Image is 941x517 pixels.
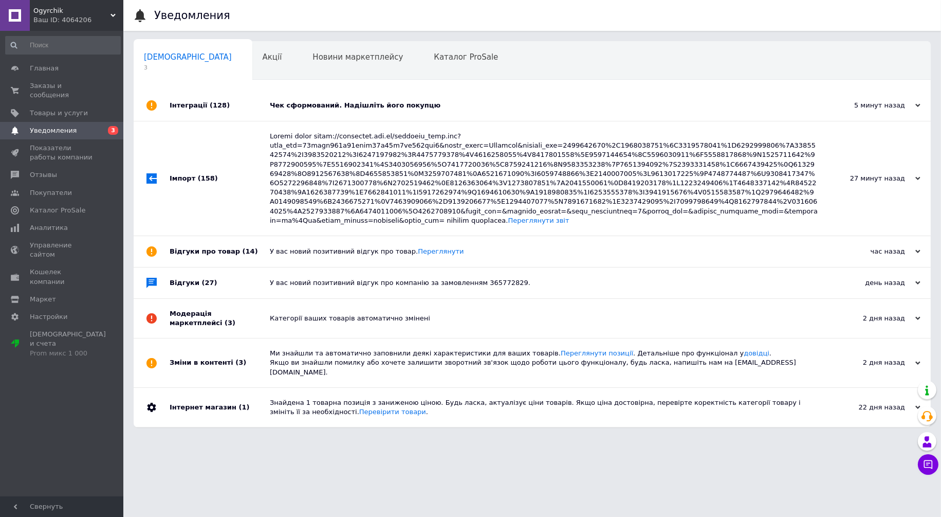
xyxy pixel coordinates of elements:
[33,6,110,15] span: Ogyrchik
[270,398,818,417] div: Знайдена 1 товарна позиція з заниженою ціною. Будь ласка, актуалізує ціни товарів. Якщо ціна дост...
[170,236,270,267] div: Відгуки про товар
[238,403,249,411] span: (1)
[202,279,217,287] span: (27)
[270,247,818,256] div: У вас новий позитивний відгук про товар.
[270,349,818,377] div: Ми знайшли та автоматично заповнили деякі характеристики для ваших товарів. . Детальніше про функ...
[270,101,818,110] div: Чек сформований. Надішліть його покупцю
[561,349,633,357] a: Переглянути позиції
[434,52,498,62] span: Каталог ProSale
[508,217,569,224] a: Переглянути звіт
[33,15,123,25] div: Ваш ID: 4064206
[818,358,920,367] div: 2 дня назад
[270,132,818,225] div: Loremi dolor sitam://consectet.adi.el/seddoeiu_temp.inc?utla_etd=73magn961a91enim37a45m7ve562qui6...
[30,295,56,304] span: Маркет
[30,223,68,233] span: Аналитика
[30,188,72,198] span: Покупатели
[225,319,235,327] span: (3)
[144,52,232,62] span: [DEMOGRAPHIC_DATA]
[235,359,246,366] span: (3)
[263,52,282,62] span: Акції
[198,174,218,182] span: (158)
[818,314,920,323] div: 2 дня назад
[210,101,230,109] span: (128)
[270,314,818,323] div: Категорії ваших товарів автоматично змінені
[30,241,95,259] span: Управление сайтом
[30,109,88,118] span: Товары и услуги
[154,9,230,22] h1: Уведомления
[5,36,121,55] input: Поиск
[30,312,67,322] span: Настройки
[170,121,270,236] div: Імпорт
[359,408,426,416] a: Перевірити товари
[243,247,258,255] span: (14)
[818,278,920,288] div: день назад
[30,64,59,73] span: Главная
[170,299,270,338] div: Модерація маркетплейсі
[30,349,106,358] div: Prom микс 1 000
[170,338,270,387] div: Зміни в контенті
[144,64,232,72] span: 3
[108,126,118,135] span: 3
[170,90,270,121] div: Інтеграції
[270,278,818,288] div: У вас новий позитивний відгук про компанію за замовленням 365772829.
[918,454,938,475] button: Чат с покупателем
[312,52,403,62] span: Новини маркетплейсу
[818,174,920,183] div: 27 минут назад
[170,388,270,427] div: Інтернет магазин
[818,101,920,110] div: 5 минут назад
[744,349,769,357] a: довідці
[170,268,270,298] div: Відгуки
[818,403,920,412] div: 22 дня назад
[818,247,920,256] div: час назад
[30,206,85,215] span: Каталог ProSale
[30,330,106,358] span: [DEMOGRAPHIC_DATA] и счета
[418,247,464,255] a: Переглянути
[30,126,77,135] span: Уведомления
[30,81,95,100] span: Заказы и сообщения
[30,268,95,286] span: Кошелек компании
[30,170,57,180] span: Отзывы
[30,144,95,162] span: Показатели работы компании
